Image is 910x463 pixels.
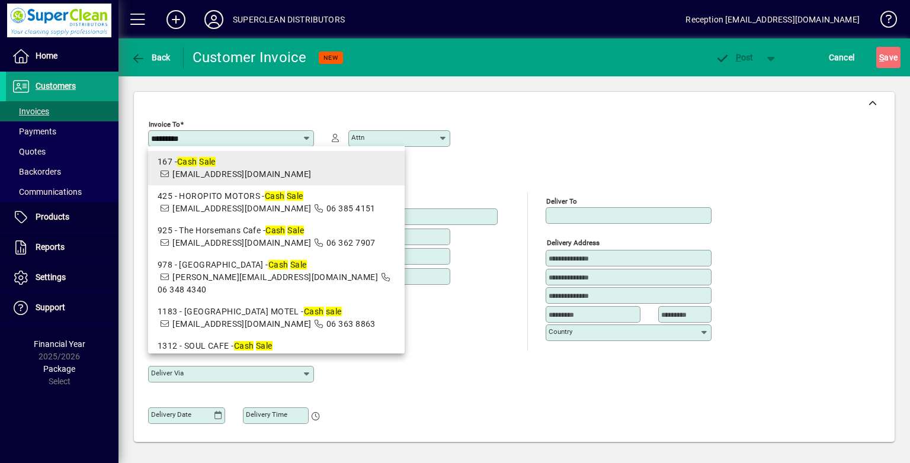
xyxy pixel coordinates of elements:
span: 06 362 7907 [326,238,376,247]
app-page-header-button: Back [118,47,184,68]
a: Reports [6,233,118,262]
a: Settings [6,263,118,292]
a: Invoices [6,101,118,121]
span: ost [715,53,754,62]
mat-label: Deliver To [546,197,577,205]
em: Sale [199,157,216,166]
span: 06 363 8863 [326,319,376,329]
a: Quotes [6,142,118,162]
span: [EMAIL_ADDRESS][DOMAIN_NAME] [172,204,311,213]
em: Sale [290,260,307,269]
button: Cancel [826,47,858,68]
button: Post [709,47,760,68]
div: 1183 - [GEOGRAPHIC_DATA] MOTEL - [158,306,395,318]
span: Backorders [12,167,61,176]
div: SUPERCLEAN DISTRIBUTORS [233,10,345,29]
button: Add [157,9,195,30]
mat-option: 167 - Cash Sale [148,151,405,185]
mat-option: 1183 - CASTLETOWN MOTEL - Cash sale [148,301,405,335]
span: Quotes [12,147,46,156]
a: Knowledge Base [871,2,895,41]
button: Save [876,47,901,68]
span: Invoices [12,107,49,116]
mat-label: Delivery date [151,410,191,419]
a: Support [6,293,118,323]
em: Sale [287,191,303,201]
span: P [736,53,741,62]
em: Cash [177,157,197,166]
em: Cash [234,341,254,351]
a: Payments [6,121,118,142]
span: Settings [36,272,66,282]
em: Cash [304,307,324,316]
span: Payments [12,127,56,136]
mat-option: 978 - VERSALITE LIGHTHOUSE - Cash Sale [148,254,405,301]
mat-label: Invoice To [149,120,180,128]
mat-label: Attn [351,133,364,142]
em: Sale [287,226,304,235]
span: 06 385 4151 [326,204,376,213]
a: Backorders [6,162,118,182]
em: Cash [268,260,289,269]
span: S [879,53,884,62]
div: Reception [EMAIL_ADDRESS][DOMAIN_NAME] [685,10,860,29]
mat-option: 925 - The Horsemans Cafe - Cash Sale [148,220,405,254]
button: Back [128,47,174,68]
span: [EMAIL_ADDRESS][DOMAIN_NAME] [172,238,311,247]
span: Products [36,212,69,221]
span: ave [879,48,898,67]
div: 978 - [GEOGRAPHIC_DATA] - [158,259,395,271]
em: Cash [265,226,286,235]
div: 167 - [158,156,395,168]
span: NEW [323,54,338,62]
mat-label: Country [549,327,572,336]
span: Package [43,364,75,374]
a: Products [6,202,118,232]
mat-option: 1312 - SOUL CAFE - Cash Sale [148,335,405,369]
span: Back [131,53,171,62]
mat-option: 425 - HOROPITO MOTORS - Cash Sale [148,185,405,220]
span: Home [36,51,57,60]
div: Customer Invoice [193,48,307,67]
span: Communications [12,187,82,197]
span: Support [36,303,65,312]
span: [EMAIL_ADDRESS][DOMAIN_NAME] [172,169,311,179]
mat-label: Delivery time [246,410,287,419]
button: Profile [195,9,233,30]
div: 425 - HOROPITO MOTORS - [158,190,395,202]
span: Reports [36,242,65,252]
a: Communications [6,182,118,202]
span: [PERSON_NAME][EMAIL_ADDRESS][DOMAIN_NAME] [172,272,378,282]
span: Financial Year [34,339,85,349]
div: 1312 - SOUL CAFE - [158,340,395,352]
span: Customers [36,81,76,91]
span: 06 348 4340 [158,285,207,294]
a: Home [6,41,118,71]
div: 925 - The Horsemans Cafe - [158,224,395,237]
span: Cancel [829,48,855,67]
em: Sale [256,341,273,351]
span: [EMAIL_ADDRESS][DOMAIN_NAME] [172,319,311,329]
em: Cash [265,191,285,201]
em: sale [326,307,342,316]
mat-label: Deliver via [151,369,184,377]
